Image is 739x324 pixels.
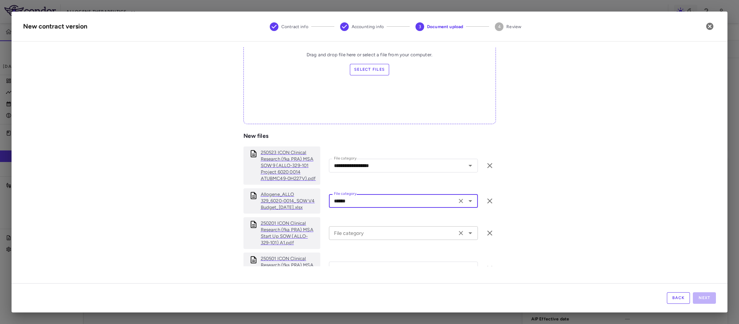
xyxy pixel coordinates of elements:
[334,14,390,40] button: Accounting info
[465,228,475,238] button: Open
[427,23,463,30] span: Document upload
[243,133,496,139] p: New files
[281,23,308,30] span: Contract info
[350,64,389,75] label: Select files
[352,23,384,30] span: Accounting info
[261,191,317,211] a: Allogene_ALLO 329_6020-0014_SOW V4 Budget_[DATE].xlsx
[484,159,496,172] button: Remove
[334,191,356,197] label: File category
[456,228,466,238] button: Clear
[465,161,475,171] button: Open
[261,220,317,246] a: 250201 ICON Clinical Research (fka PRA) MSA Start Up SOW (ALLO-329-101) A1.pdf
[261,149,317,182] a: 250523 ICON Clinical Research (fka PRA) MSA SOW 9 (ALLO-329-101 Project 6020 0014 ATUBMC49-0H227V...
[465,263,475,273] button: Open
[261,255,317,281] a: 250501 ICON Clinical Research (fka PRA) MSA Start Up SOW (ALLO-329-101) A2.pdf
[484,262,496,275] button: Remove
[419,24,421,29] text: 3
[264,14,314,40] button: Contract info
[244,52,496,58] p: Drag and drop file here or select a file from your computer.
[334,156,356,162] label: File category
[465,196,475,206] button: Open
[667,292,690,304] button: Back
[484,227,496,239] button: Remove
[23,22,87,31] div: New contract version
[456,196,466,206] button: Clear
[410,14,469,40] button: Document upload
[484,195,496,207] button: Remove
[261,191,317,211] p: Allogene_ALLO 329_6020-0014_SOW V4 Budget_14May2025.xlsx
